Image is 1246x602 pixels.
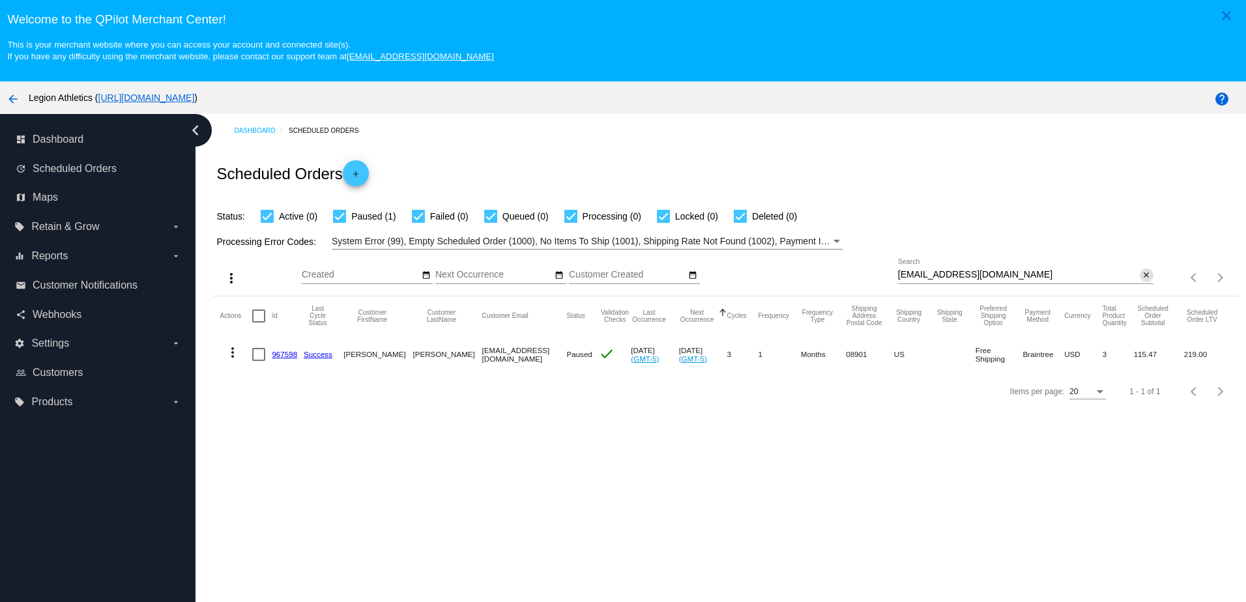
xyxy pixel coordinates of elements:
[1022,336,1064,373] mat-cell: Braintree
[348,169,364,185] mat-icon: add
[679,354,707,363] a: (GMT-5)
[29,93,197,103] span: Legion Athletics ( )
[846,336,894,373] mat-cell: 08901
[1181,379,1208,405] button: Previous page
[33,134,83,145] span: Dashboard
[16,304,181,325] a: share Webhooks
[898,270,1140,280] input: Search
[33,367,83,379] span: Customers
[1069,387,1078,396] span: 20
[279,208,317,224] span: Active (0)
[566,350,592,358] span: Paused
[1219,8,1234,23] mat-icon: close
[583,208,641,224] span: Processing (0)
[422,270,431,281] mat-icon: date_range
[894,309,924,323] button: Change sorting for ShippingCountry
[16,164,26,174] i: update
[894,336,936,373] mat-cell: US
[332,233,843,250] mat-select: Filter by Processing Error Codes
[343,309,401,323] button: Change sorting for CustomerFirstName
[31,250,68,262] span: Reports
[185,120,206,141] i: chevron_left
[1184,309,1221,323] button: Change sorting for LifetimeValue
[272,350,297,358] a: 967598
[33,309,81,321] span: Webhooks
[679,336,727,373] mat-cell: [DATE]
[7,12,1238,27] h3: Welcome to the QPilot Merchant Center!
[1103,336,1134,373] mat-cell: 3
[302,270,419,280] input: Created
[1129,387,1160,396] div: 1 - 1 of 1
[1010,387,1064,396] div: Items per page:
[631,309,667,323] button: Change sorting for LastOccurrenceUtc
[801,336,846,373] mat-cell: Months
[216,160,368,186] h2: Scheduled Orders
[225,345,240,360] mat-icon: more_vert
[631,336,678,373] mat-cell: [DATE]
[16,309,26,320] i: share
[1181,265,1208,291] button: Previous page
[31,337,69,349] span: Settings
[1064,312,1091,320] button: Change sorting for CurrencyIso
[16,362,181,383] a: people_outline Customers
[679,309,716,323] button: Change sorting for NextOccurrenceUtc
[351,208,396,224] span: Paused (1)
[289,121,370,141] a: Scheduled Orders
[7,40,493,61] small: This is your merchant website where you can access your account and connected site(s). If you hav...
[14,251,25,261] i: equalizer
[171,397,181,407] i: arrow_drop_down
[347,51,494,61] a: [EMAIL_ADDRESS][DOMAIN_NAME]
[272,312,277,320] button: Change sorting for Id
[33,163,117,175] span: Scheduled Orders
[1208,379,1234,405] button: Next page
[413,336,482,373] mat-cell: [PERSON_NAME]
[16,275,181,296] a: email Customer Notifications
[304,350,332,358] a: Success
[171,338,181,349] i: arrow_drop_down
[935,309,963,323] button: Change sorting for ShippingState
[14,338,25,349] i: settings
[482,336,567,373] mat-cell: [EMAIL_ADDRESS][DOMAIN_NAME]
[16,134,26,145] i: dashboard
[1208,265,1234,291] button: Next page
[1064,336,1103,373] mat-cell: USD
[482,312,529,320] button: Change sorting for CustomerEmail
[758,336,800,373] mat-cell: 1
[846,305,882,326] button: Change sorting for ShippingPostcode
[758,312,789,320] button: Change sorting for Frequency
[1140,268,1153,282] button: Clear
[16,129,181,150] a: dashboard Dashboard
[1069,388,1106,397] mat-select: Items per page:
[599,346,615,362] mat-icon: check
[31,396,72,408] span: Products
[1214,91,1230,107] mat-icon: help
[801,309,834,323] button: Change sorting for FrequencyType
[216,211,245,222] span: Status:
[16,367,26,378] i: people_outline
[171,222,181,232] i: arrow_drop_down
[14,397,25,407] i: local_offer
[224,270,239,286] mat-icon: more_vert
[631,354,659,363] a: (GMT-5)
[98,93,195,103] a: [URL][DOMAIN_NAME]
[555,270,564,281] mat-icon: date_range
[727,312,746,320] button: Change sorting for Cycles
[1134,305,1172,326] button: Change sorting for Subtotal
[343,336,413,373] mat-cell: [PERSON_NAME]
[1184,336,1232,373] mat-cell: 219.00
[675,208,718,224] span: Locked (0)
[16,158,181,179] a: update Scheduled Orders
[33,279,138,291] span: Customer Notifications
[688,270,697,281] mat-icon: date_range
[33,192,58,203] span: Maps
[569,270,686,280] input: Customer Created
[430,208,469,224] span: Failed (0)
[16,280,26,291] i: email
[566,312,585,320] button: Change sorting for Status
[413,309,470,323] button: Change sorting for CustomerLastName
[599,296,631,336] mat-header-cell: Validation Checks
[727,336,758,373] mat-cell: 3
[502,208,549,224] span: Queued (0)
[752,208,797,224] span: Deleted (0)
[976,305,1011,326] button: Change sorting for PreferredShippingOption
